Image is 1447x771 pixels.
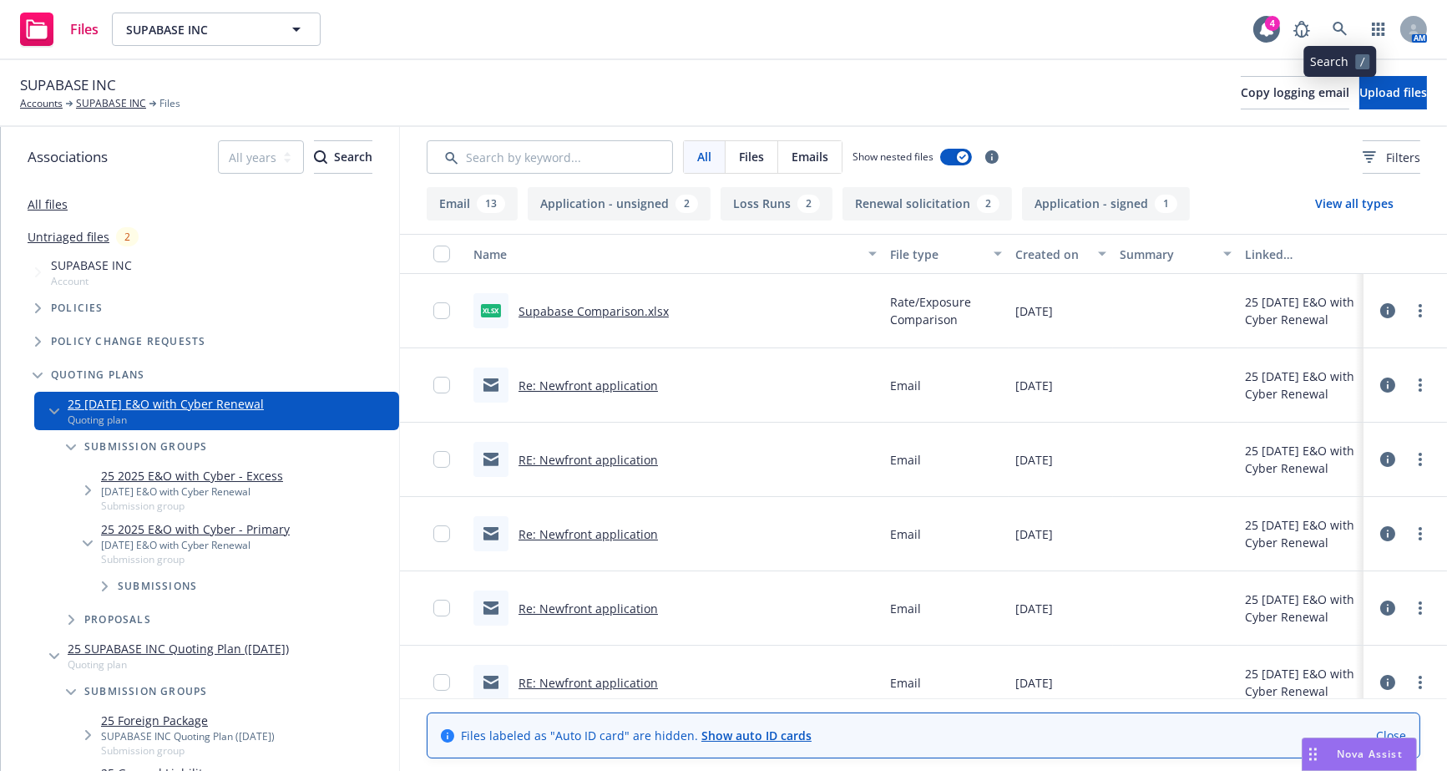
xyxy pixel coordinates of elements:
span: [DATE] [1015,674,1053,692]
span: Submission groups [84,442,207,452]
button: Application - signed [1022,187,1190,221]
span: Account [51,274,132,288]
button: Copy logging email [1241,76,1349,109]
div: 2 [797,195,820,213]
div: 2 [977,195,999,213]
span: Emails [792,148,828,165]
a: 25 [DATE] E&O with Cyber Renewal [68,395,264,413]
input: Toggle Row Selected [433,600,450,616]
div: 25 [DATE] E&O with Cyber Renewal [1245,442,1357,477]
span: [DATE] [1015,525,1053,543]
a: Files [13,6,105,53]
a: RE: Newfront application [519,452,658,468]
span: [DATE] [1015,377,1053,394]
a: Re: Newfront application [519,378,658,393]
span: Submission group [101,743,275,758]
button: Filters [1363,140,1420,174]
button: Linked associations [1238,234,1364,274]
span: Policies [51,303,104,313]
input: Toggle Row Selected [433,377,450,393]
span: SUPABASE INC [20,74,116,96]
div: 25 [DATE] E&O with Cyber Renewal [1245,591,1357,626]
div: 25 [DATE] E&O with Cyber Renewal [1245,368,1357,403]
span: SUPABASE INC [126,21,271,38]
a: Re: Newfront application [519,601,658,616]
a: Report a Bug [1285,13,1318,46]
span: SUPABASE INC [51,256,132,274]
input: Toggle Row Selected [433,302,450,319]
a: more [1410,672,1430,692]
a: Show auto ID cards [701,728,812,743]
span: Submission group [101,499,283,513]
button: Nova Assist [1302,738,1417,771]
span: Copy logging email [1241,84,1349,100]
button: Name [467,234,883,274]
a: Untriaged files [28,228,109,246]
span: Rate/Exposure Comparison [890,293,1002,328]
span: Quoting plans [51,370,145,380]
input: Toggle Row Selected [433,674,450,691]
button: Upload files [1359,76,1427,109]
button: File type [883,234,1009,274]
a: more [1410,375,1430,395]
span: All [697,148,711,165]
div: Created on [1015,246,1088,263]
a: 25 SUPABASE INC Quoting Plan ([DATE]) [68,640,289,657]
span: Email [890,525,921,543]
span: Show nested files [853,150,933,164]
a: Re: Newfront application [519,526,658,542]
a: Accounts [20,96,63,111]
button: Created on [1009,234,1113,274]
div: Search [314,141,372,173]
a: All files [28,196,68,212]
button: View all types [1288,187,1420,221]
div: [DATE] E&O with Cyber Renewal [101,484,283,499]
a: Supabase Comparison.xlsx [519,303,669,319]
div: [DATE] E&O with Cyber Renewal [101,538,290,552]
span: Submission group [101,552,290,566]
span: Nova Assist [1337,747,1403,761]
button: Email [427,187,518,221]
span: Email [890,451,921,469]
div: 2 [675,195,698,213]
div: Summary [1120,246,1213,263]
input: Toggle Row Selected [433,525,450,542]
span: xlsx [481,304,501,317]
button: Application - unsigned [528,187,711,221]
div: 25 [DATE] E&O with Cyber Renewal [1245,665,1357,700]
span: Policy change requests [51,337,205,347]
a: Search [1323,13,1357,46]
span: Email [890,377,921,394]
input: Select all [433,246,450,262]
span: Files [159,96,180,111]
button: Summary [1113,234,1238,274]
a: Switch app [1362,13,1395,46]
span: Files [739,148,764,165]
a: 25 2025 E&O with Cyber - Excess [101,467,283,484]
a: more [1410,524,1430,544]
a: more [1410,449,1430,469]
button: Renewal solicitation [842,187,1012,221]
div: 1 [1155,195,1177,213]
a: SUPABASE INC [76,96,146,111]
input: Search by keyword... [427,140,673,174]
button: Loss Runs [721,187,832,221]
span: Proposals [84,615,151,625]
span: Quoting plan [68,657,289,672]
span: [DATE] [1015,302,1053,320]
div: Name [473,246,858,263]
div: File type [890,246,984,263]
a: Close [1376,727,1406,744]
a: more [1410,301,1430,321]
div: 2 [116,227,139,246]
span: Email [890,600,921,617]
a: 25 Foreign Package [101,712,275,729]
svg: Search [314,150,327,164]
span: Associations [28,146,108,168]
div: SUPABASE INC Quoting Plan ([DATE]) [101,729,275,743]
a: 25 2025 E&O with Cyber - Primary [101,520,290,538]
div: Linked associations [1245,246,1357,263]
span: Files [70,23,99,36]
button: SearchSearch [314,140,372,174]
span: [DATE] [1015,451,1053,469]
